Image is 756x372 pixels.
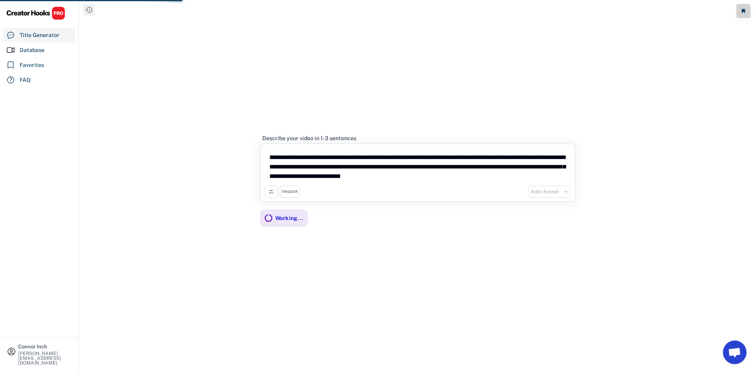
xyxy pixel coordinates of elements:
[20,46,44,54] div: Database
[275,215,304,222] div: Working...
[262,135,356,142] div: Describe your video in 1-3 sentences
[20,76,31,84] div: FAQ
[18,351,72,365] div: [PERSON_NAME][EMAIL_ADDRESS][DOMAIN_NAME]
[282,189,298,194] div: TRIGGER
[6,6,65,20] img: CHPRO%20Logo.svg
[18,344,72,349] div: Connor Inch
[20,61,44,69] div: Favorites
[20,31,59,39] div: Title Generator
[531,189,559,195] div: Add channel
[723,341,747,364] a: Open chat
